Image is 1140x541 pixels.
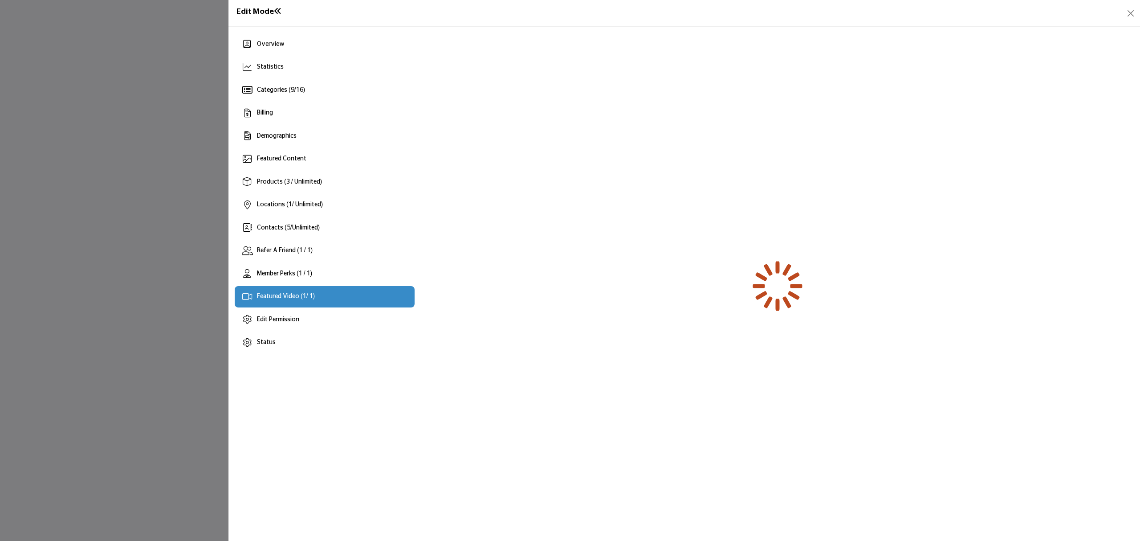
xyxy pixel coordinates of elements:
span: 5 [287,225,290,231]
span: Contacts ( / ) [257,225,320,231]
span: Categories ( / ) [257,87,305,93]
span: Products (3 / Unlimited) [257,179,322,185]
span: Overview [257,41,285,47]
span: Billing [257,110,273,116]
span: Unlimited [292,225,318,231]
h1: Edit Mode [236,7,282,16]
span: Locations ( / Unlimited) [257,201,323,208]
span: Edit Permission [257,316,299,323]
span: 9 [291,87,294,93]
span: Status [257,339,276,345]
span: 16 [296,87,303,93]
span: Featured Video ( / 1) [257,293,315,299]
span: Refer A Friend (1 / 1) [257,247,313,254]
span: 1 [303,293,306,299]
span: Featured Content [257,156,306,162]
span: 1 [289,201,292,208]
span: Statistics [257,64,284,70]
span: Demographics [257,133,297,139]
button: Close [1124,7,1137,20]
span: Member Perks (1 / 1) [257,270,312,277]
